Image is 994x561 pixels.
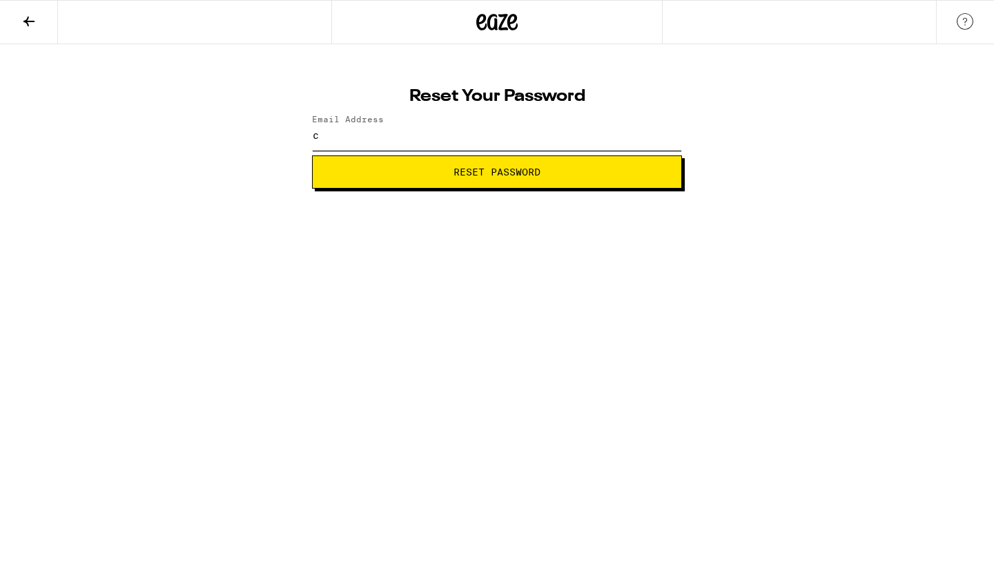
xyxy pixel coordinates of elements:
[312,88,682,105] h1: Reset Your Password
[312,120,682,151] input: Email Address
[312,115,384,124] label: Email Address
[8,10,99,21] span: Hi. Need any help?
[454,167,540,177] span: Reset Password
[312,155,682,189] button: Reset Password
